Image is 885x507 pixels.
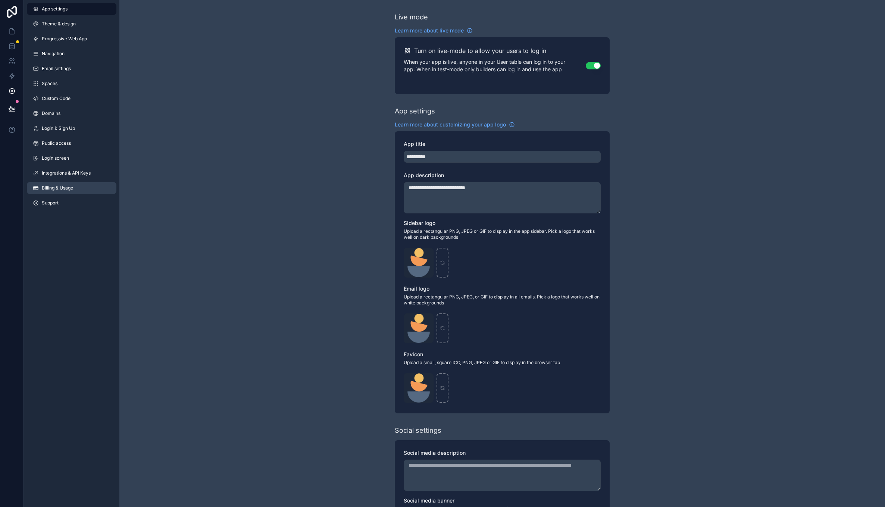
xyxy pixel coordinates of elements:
[27,167,116,179] a: Integrations & API Keys
[27,78,116,90] a: Spaces
[404,58,586,73] p: When your app is live, anyone in your User table can log in to your app. When in test-mode only b...
[42,21,76,27] span: Theme & design
[404,450,466,456] span: Social media description
[27,182,116,194] a: Billing & Usage
[27,107,116,119] a: Domains
[27,152,116,164] a: Login screen
[414,46,546,55] h2: Turn on live-mode to allow your users to log in
[42,51,65,57] span: Navigation
[42,66,71,72] span: Email settings
[42,6,68,12] span: App settings
[395,27,473,34] a: Learn more about live mode
[27,63,116,75] a: Email settings
[42,110,60,116] span: Domains
[27,48,116,60] a: Navigation
[42,170,91,176] span: Integrations & API Keys
[42,125,75,131] span: Login & Sign Up
[42,96,71,101] span: Custom Code
[404,285,429,292] span: Email logo
[404,360,601,366] span: Upload a small, square ICO, PNG, JPEG or GIF to display in the browser tab
[404,220,435,226] span: Sidebar logo
[27,137,116,149] a: Public access
[395,12,428,22] div: Live mode
[404,497,454,504] span: Social media banner
[27,122,116,134] a: Login & Sign Up
[42,155,69,161] span: Login screen
[27,33,116,45] a: Progressive Web App
[395,121,515,128] a: Learn more about customizing your app logo
[404,294,601,306] span: Upload a rectangular PNG, JPEG, or GIF to display in all emails. Pick a logo that works well on w...
[42,140,71,146] span: Public access
[395,425,441,436] div: Social settings
[27,197,116,209] a: Support
[395,121,506,128] span: Learn more about customizing your app logo
[404,228,601,240] span: Upload a rectangular PNG, JPEG or GIF to display in the app sidebar. Pick a logo that works well ...
[27,3,116,15] a: App settings
[404,172,444,178] span: App description
[404,141,425,147] span: App title
[27,18,116,30] a: Theme & design
[395,27,464,34] span: Learn more about live mode
[42,185,73,191] span: Billing & Usage
[42,200,59,206] span: Support
[42,36,87,42] span: Progressive Web App
[27,93,116,104] a: Custom Code
[42,81,57,87] span: Spaces
[395,106,435,116] div: App settings
[404,351,423,357] span: Favicon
